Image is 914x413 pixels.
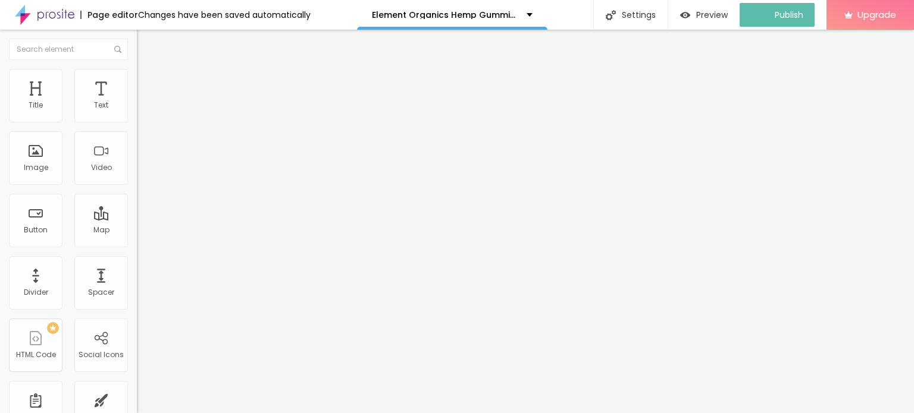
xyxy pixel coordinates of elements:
button: Preview [668,3,740,27]
div: Title [29,101,43,109]
input: Search element [9,39,128,60]
span: Upgrade [857,10,896,20]
div: Social Icons [79,351,124,359]
div: HTML Code [16,351,56,359]
img: view-1.svg [680,10,690,20]
img: Icone [114,46,121,53]
p: Element Organics Hemp Gummies Australia (Official™) - Is It Worth the Hype? [372,11,518,19]
div: Page editor [80,11,138,19]
div: Changes have been saved automatically [138,11,311,19]
div: Video [91,163,112,172]
div: Map [93,226,109,234]
div: Spacer [88,288,114,297]
img: Icone [606,10,616,20]
span: Publish [775,10,803,20]
div: Divider [24,288,48,297]
div: Button [24,226,48,234]
iframe: Editor [137,30,914,413]
div: Text [94,101,108,109]
div: Image [24,163,48,172]
span: Preview [696,10,728,20]
button: Publish [740,3,815,27]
